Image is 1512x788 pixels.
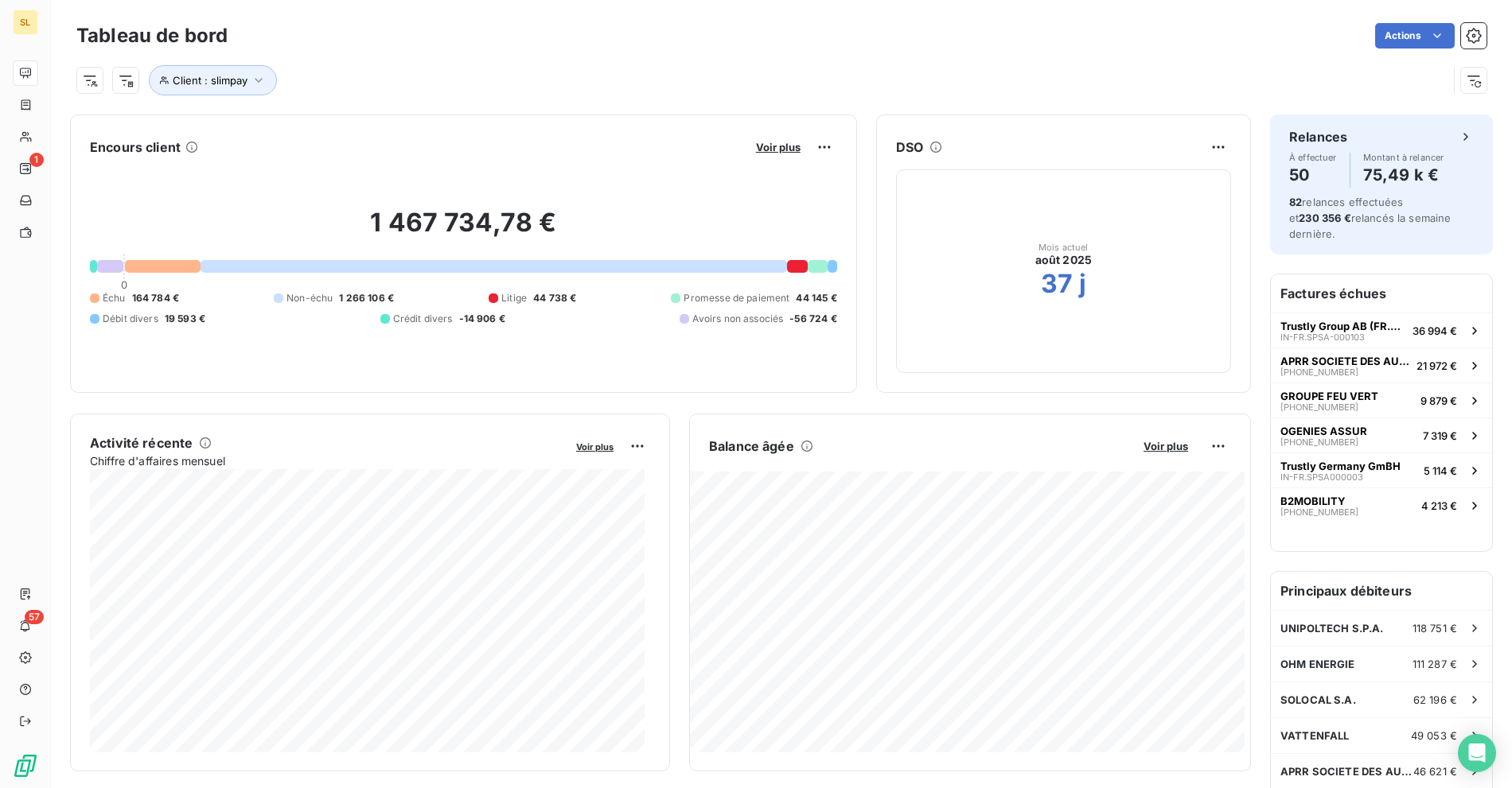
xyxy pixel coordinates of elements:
[90,452,565,469] span: Chiffre d'affaires mensuel
[1271,312,1492,347] button: Trustly Group AB (FR.SPSA)IN-FR.SPSA-00010336 994 €
[1413,622,1457,635] span: 118 751 €
[1424,464,1457,477] span: 5 114 €
[173,74,247,87] span: Client : slimpay
[709,437,794,456] h6: Balance âgée
[1280,355,1410,367] span: APRR SOCIETE DES AUTOROUTES [GEOGRAPHIC_DATA]-RHIN-[GEOGRAPHIC_DATA]
[76,21,228,50] h3: Tableau de bord
[339,291,394,305] span: 1 266 106 €
[90,433,193,452] h6: Activité récente
[1413,765,1457,778] span: 46 621 €
[1280,622,1384,635] span: UNIPOLTECH S.P.A.
[1039,243,1089,252] span: Mois actuel
[684,291,789,305] span: Promesse de paiement
[1280,402,1358,412] span: [PHONE_NUMBER]
[571,439,618,453] button: Voir plus
[1423,429,1457,442] span: 7 319 €
[1280,693,1356,706] span: SOLOCAL S.A.
[1280,390,1378,402] span: GROUPE FEU VERT
[1289,127,1347,146] h6: Relances
[756,141,801,153] span: Voir plus
[1271,347,1492,382] button: APRR SOCIETE DES AUTOROUTES [GEOGRAPHIC_DATA]-RHIN-[GEOGRAPHIC_DATA][PHONE_NUMBER]21 972 €
[13,10,38,35] div: SL
[1271,487,1492,522] button: B2MOBILITY[PHONE_NUMBER]4 213 €
[1079,268,1086,300] h2: j
[896,138,923,157] h6: DSO
[1280,495,1346,507] span: B2MOBILITY
[1413,693,1457,706] span: 62 196 €
[1280,472,1363,482] span: IN-FR.SPSA000003
[1144,440,1188,452] span: Voir plus
[1271,452,1492,487] button: Trustly Germany GmBHIN-FR.SPSA0000035 114 €
[103,312,158,326] span: Débit divers
[459,312,505,326] span: -14 906 €
[90,207,837,254] h2: 1 467 734,78 €
[1280,507,1358,517] span: [PHONE_NUMBER]
[576,441,614,452] span: Voir plus
[165,312,205,326] span: 19 593 €
[1420,394,1457,407] span: 9 879 €
[1271,417,1492,452] button: OGENIES ASSUR[PHONE_NUMBER]7 319 €
[1280,320,1406,332] span: Trustly Group AB (FR.SPSA)
[1280,729,1350,742] span: VATTENFALL
[1035,252,1092,268] span: août 2025
[121,278,127,291] span: 0
[1280,332,1365,342] span: IN-FR.SPSA-000103
[789,312,836,326] span: -56 724 €
[796,291,836,305] span: 44 145 €
[1289,153,1337,162] span: À effectuer
[501,291,527,305] span: Litige
[1280,367,1358,377] span: [PHONE_NUMBER]
[103,291,126,305] span: Échu
[1271,572,1492,610] h6: Principaux débiteurs
[1289,162,1337,188] h4: 50
[1421,499,1457,512] span: 4 213 €
[286,291,333,305] span: Non-échu
[29,153,44,167] span: 1
[1413,324,1457,337] span: 36 994 €
[1289,196,1302,208] span: 82
[1041,268,1073,300] h2: 37
[1363,162,1444,188] h4: 75,49 k €
[1413,658,1457,670] span: 111 287 €
[1280,437,1358,447] span: [PHONE_NUMBER]
[1299,212,1350,224] span: 230 356 €
[1280,460,1401,472] span: Trustly Germany GmBH
[1271,274,1492,312] h6: Factures échues
[751,140,805,154] button: Voir plus
[1280,658,1355,670] span: OHM ENERGIE
[692,312,783,326] span: Avoirs non associés
[1411,729,1457,742] span: 49 053 €
[1417,359,1457,372] span: 21 972 €
[1280,765,1413,778] span: APRR SOCIETE DES AUTOROUTES [GEOGRAPHIC_DATA]-RHIN-[GEOGRAPHIC_DATA]
[149,65,277,95] button: Client : slimpay
[1271,382,1492,417] button: GROUPE FEU VERT[PHONE_NUMBER]9 879 €
[132,291,179,305] span: 164 784 €
[13,156,37,181] a: 1
[1375,23,1455,49] button: Actions
[90,138,181,157] h6: Encours client
[533,291,576,305] span: 44 738 €
[25,610,44,624] span: 57
[13,753,38,778] img: Logo LeanPay
[1280,425,1367,437] span: OGENIES ASSUR
[1458,734,1496,772] div: Open Intercom Messenger
[393,312,453,326] span: Crédit divers
[1289,196,1452,240] span: relances effectuées et relancés la semaine dernière.
[1363,153,1444,162] span: Montant à relancer
[1139,439,1193,453] button: Voir plus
